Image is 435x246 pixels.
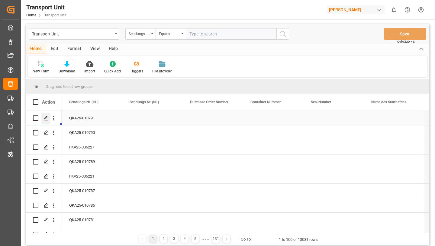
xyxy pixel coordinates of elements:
[160,235,167,243] div: 2
[130,68,143,74] div: Triggers
[170,235,178,243] div: 3
[250,100,281,104] span: Container Nummer
[241,236,252,242] div: Go To:
[26,169,62,184] div: Press SPACE to select this row.
[212,235,220,243] div: 131
[62,155,122,169] div: QKA25-010789
[192,235,199,243] div: 5
[59,68,75,74] div: Download
[63,44,86,54] div: Format
[62,125,122,140] div: QKA25-010790
[62,213,122,227] div: QKA25-010781
[26,155,62,169] div: Press SPACE to select this row.
[181,235,188,243] div: 4
[104,44,122,54] div: Help
[46,44,63,54] div: Edit
[125,28,156,40] button: open menu
[26,184,62,198] div: Press SPACE to select this row.
[26,213,62,227] div: Press SPACE to select this row.
[371,100,406,104] span: Name des Starthafens
[401,3,414,17] button: Help Center
[202,237,209,241] div: ● ● ●
[32,30,113,37] div: Transport Unit
[62,169,122,183] div: FKA25-006221
[26,125,62,140] div: Press SPACE to select this row.
[62,140,122,154] div: FKA25-006227
[327,5,385,14] div: [PERSON_NAME]
[62,227,122,241] div: QKA25-010785
[33,68,50,74] div: New Form
[156,28,186,40] button: open menu
[129,30,149,37] div: Sendungs Nr. (HL)
[104,68,121,74] div: Quick Add
[190,100,228,104] span: Purchase Order Number
[186,28,276,40] input: Type to search
[84,68,95,74] div: Import
[279,237,318,243] div: 1 to 100 of 13081 rows
[26,111,62,125] div: Press SPACE to select this row.
[327,4,387,15] button: [PERSON_NAME]
[86,44,104,54] div: View
[397,39,415,44] span: Ctrl/CMD + S
[62,198,122,212] div: QKA25-010786
[130,100,159,104] span: Sendungs Nr. (NL)
[26,13,36,17] a: Home
[159,30,179,37] div: Equals
[69,100,98,104] span: Sendungs Nr. (HL)
[46,84,93,89] span: Drag here to set row groups
[26,44,46,54] div: Home
[29,28,119,40] button: open menu
[62,111,122,125] div: QKA25-010791
[26,227,62,242] div: Press SPACE to select this row.
[26,140,62,155] div: Press SPACE to select this row.
[42,99,55,105] div: Action
[26,198,62,213] div: Press SPACE to select this row.
[26,3,66,12] div: Transport Unit
[149,235,157,243] div: 1
[384,28,426,40] button: Save
[311,100,331,104] span: Seal Number
[62,184,122,198] div: QKA25-010787
[152,68,172,74] div: File Browser
[387,3,401,17] button: show 0 new notifications
[276,28,289,40] button: search button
